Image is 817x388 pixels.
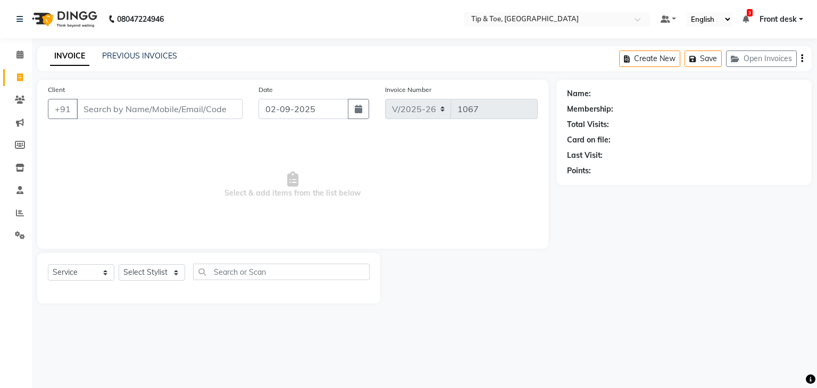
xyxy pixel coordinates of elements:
[567,150,603,161] div: Last Visit:
[193,264,370,280] input: Search or Scan
[27,4,100,34] img: logo
[117,4,164,34] b: 08047224946
[48,85,65,95] label: Client
[102,51,177,61] a: PREVIOUS INVOICES
[48,99,78,119] button: +91
[685,50,722,67] button: Save
[726,50,797,67] button: Open Invoices
[48,132,538,238] span: Select & add items from the list below
[567,165,591,176] div: Points:
[760,14,797,25] span: Front desk
[385,85,431,95] label: Invoice Number
[77,99,243,119] input: Search by Name/Mobile/Email/Code
[567,134,611,146] div: Card on file:
[50,47,89,66] a: INVOICE
[259,85,273,95] label: Date
[747,9,753,16] span: 3
[567,104,613,115] div: Membership:
[743,14,749,24] a: 3
[567,119,609,130] div: Total Visits:
[619,50,680,67] button: Create New
[567,88,591,99] div: Name:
